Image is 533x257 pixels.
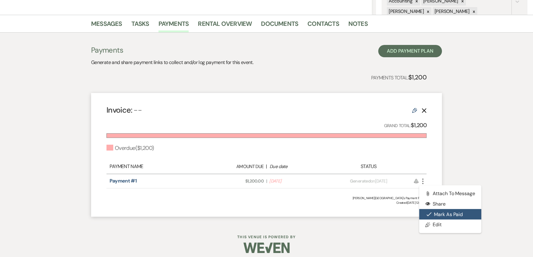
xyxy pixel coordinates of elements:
a: Payments [158,19,189,32]
span: -- [134,105,142,115]
button: Share [419,199,481,209]
h3: Payments [91,45,253,55]
a: Notes [348,19,368,32]
strong: $1,200 [411,122,427,129]
div: | [204,163,329,170]
span: [DATE] [269,178,326,184]
div: Overdue ( $1,200 ) [106,144,154,152]
a: Contacts [307,19,339,32]
div: [PERSON_NAME] [387,7,425,16]
span: Created: [DATE] 12:57 PM [106,200,427,205]
a: Payment #1 [110,178,137,184]
p: Payments Total: [371,72,427,82]
div: [PERSON_NAME][GEOGRAPHIC_DATA]'s Payment Plan #1 [106,196,427,200]
p: Grand Total: [384,121,427,130]
button: Mark as Paid [419,209,481,219]
span: | [266,178,267,184]
a: Edit [419,219,481,230]
a: Tasks [131,19,149,32]
a: Rental Overview [198,19,252,32]
div: Payment Name [110,163,204,170]
span: $1,200.00 [207,178,264,184]
button: Add Payment Plan [378,45,442,57]
div: Due date [270,163,326,170]
div: [PERSON_NAME] [433,7,471,16]
a: Documents [261,19,298,32]
p: Generate and share payment links to collect and/or log payment for this event. [91,58,253,66]
div: Amount Due [207,163,263,170]
button: Attach to Message [419,188,481,199]
div: on [DATE] [329,178,408,184]
span: Generated [350,178,371,184]
a: Messages [91,19,122,32]
strong: $1,200 [408,73,427,81]
h4: Invoice: [106,105,142,115]
div: Status [329,163,408,170]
